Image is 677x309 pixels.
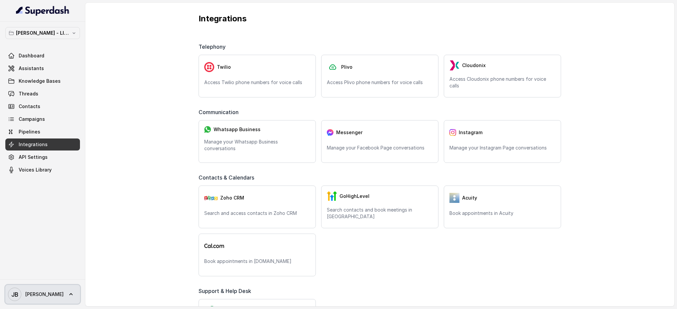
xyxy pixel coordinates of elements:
[19,167,52,173] span: Voices Library
[5,100,80,112] a: Contacts
[5,138,80,150] a: Integrations
[327,207,433,220] p: Search contacts and book meetings in [GEOGRAPHIC_DATA]
[449,144,555,151] p: Manage your Instagram Page conversations
[336,129,362,136] span: Messenger
[327,191,337,201] img: GHL.59f7fa3143240424d279.png
[217,64,231,70] span: Twilio
[5,62,80,74] a: Assistants
[449,129,456,136] img: instagram.04eb0078a085f83fc525.png
[25,291,64,298] span: [PERSON_NAME]
[19,52,44,59] span: Dashboard
[462,195,477,201] span: Acuity
[19,90,38,97] span: Threads
[449,76,555,89] p: Access Cloudonix phone numbers for voice calls
[339,193,369,200] span: GoHighLevel
[204,79,310,86] p: Access Twilio phone numbers for voice calls
[16,5,70,16] img: light.svg
[449,60,459,70] img: LzEnlUgADIwsuYwsTIxNLkxQDEyBEgDTDZAMjs1Qgy9jUyMTMxBzEB8uASKBKLgDqFxF08kI1lQAAAABJRU5ErkJggg==
[11,291,18,298] text: JB
[19,116,45,122] span: Campaigns
[462,62,486,69] span: Cloudonix
[5,164,80,176] a: Voices Library
[204,244,224,248] img: logo.svg
[19,65,44,72] span: Assistants
[204,138,310,152] p: Manage your Whatsapp Business conversations
[5,88,80,100] a: Threads
[19,78,61,84] span: Knowledge Bases
[5,285,80,304] a: [PERSON_NAME]
[16,29,69,37] p: [PERSON_NAME] - LIVE - AME Number
[341,64,352,70] span: Plivo
[199,287,254,295] span: Support & Help Desk
[327,129,334,136] img: messenger.2e14a0163066c29f9ca216c7989aa592.svg
[199,108,241,116] span: Communication
[5,75,80,87] a: Knowledge Bases
[327,62,338,72] img: plivo.d3d850b57a745af99832d897a96997ac.svg
[204,258,310,265] p: Book appointments in [DOMAIN_NAME]
[199,174,257,182] span: Contacts & Calendars
[5,50,80,62] a: Dashboard
[214,126,261,133] span: Whatsapp Business
[204,210,310,217] p: Search and access contacts in Zoho CRM
[449,193,459,203] img: 5vvjV8cQY1AVHSZc2N7qU9QabzYIM+zpgiA0bbq9KFoni1IQNE8dHPp0leJjYW31UJeOyZnSBUO77gdMaNhFCgpjLZzFnVhVC...
[204,196,218,200] img: zohoCRM.b78897e9cd59d39d120b21c64f7c2b3a.svg
[19,141,48,148] span: Integrations
[5,113,80,125] a: Campaigns
[220,195,244,201] span: Zoho CRM
[327,79,433,86] p: Access Plivo phone numbers for voice calls
[5,27,80,39] button: [PERSON_NAME] - LIVE - AME Number
[327,144,433,151] p: Manage your Facebook Page conversations
[5,151,80,163] a: API Settings
[199,43,228,51] span: Telephony
[449,210,555,217] p: Book appointments in Acuity
[199,13,561,24] p: Integrations
[19,128,40,135] span: Pipelines
[19,154,48,161] span: API Settings
[19,103,40,110] span: Contacts
[204,62,214,72] img: twilio.7c09a4f4c219fa09ad352260b0a8157b.svg
[459,129,482,136] span: Instagram
[5,126,80,138] a: Pipelines
[204,126,211,133] img: whatsapp.f50b2aaae0bd8934e9105e63dc750668.svg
